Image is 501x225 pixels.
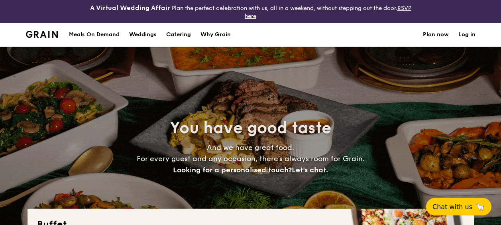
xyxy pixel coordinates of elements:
[64,23,124,47] a: Meals On Demand
[90,3,170,13] h4: A Virtual Wedding Affair
[129,23,157,47] div: Weddings
[84,3,418,20] div: Plan the perfect celebration with us, all in a weekend, without stepping out the door.
[26,31,58,38] img: Grain
[426,198,491,215] button: Chat with us🦙
[475,202,485,211] span: 🦙
[423,23,449,47] a: Plan now
[161,23,196,47] a: Catering
[26,31,58,38] a: Logotype
[69,23,120,47] div: Meals On Demand
[170,118,331,138] span: You have good taste
[292,166,328,174] span: Let's chat.
[200,23,231,47] div: Why Grain
[196,23,236,47] a: Why Grain
[124,23,161,47] a: Weddings
[432,203,472,211] span: Chat with us
[166,23,191,47] h1: Catering
[137,143,365,174] span: And we have great food. For every guest and any occasion, there’s always room for Grain.
[173,166,292,174] span: Looking for a personalised touch?
[458,23,475,47] a: Log in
